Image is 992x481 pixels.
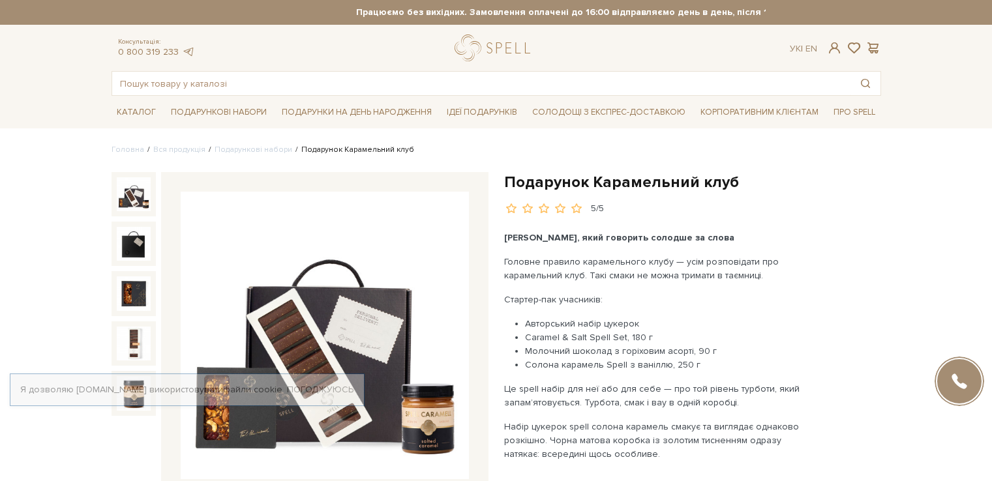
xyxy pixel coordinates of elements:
span: Каталог [112,102,161,123]
a: Подарункові набори [215,145,292,154]
b: [PERSON_NAME], який говорить солодше за слова [504,232,734,243]
li: Молочний шоколад з горіховим асорті, 90 г [525,344,810,358]
img: Подарунок Карамельний клуб [117,227,151,261]
p: Це spell набір для неї або для себе — про той рівень турботи, який запам’ятовується. Турбота, сма... [504,382,810,409]
a: файли cookie [223,384,282,395]
img: Подарунок Карамельний клуб [181,192,469,480]
span: Ідеї подарунків [442,102,522,123]
div: 5/5 [591,203,604,215]
li: Солона карамель Spell з ваніллю, 250 г [525,358,810,372]
li: Авторський набір цукерок [525,317,810,330]
img: Подарунок Карамельний клуб [117,276,151,310]
input: Пошук товару у каталозі [112,72,850,95]
p: Головне правило карамельного клубу — усім розповідати про карамельний клуб. Такі смаки не можна т... [504,255,810,282]
a: Головна [112,145,144,154]
li: Подарунок Карамельний клуб [292,144,414,156]
a: Погоджуюсь [287,384,353,396]
div: Я дозволяю [DOMAIN_NAME] використовувати [10,384,364,396]
div: Ук [790,43,817,55]
a: En [805,43,817,54]
span: Про Spell [828,102,880,123]
span: | [801,43,803,54]
span: Подарункові набори [166,102,272,123]
h1: Подарунок Карамельний клуб [504,172,881,192]
img: Подарунок Карамельний клуб [117,177,151,211]
button: Пошук товару у каталозі [850,72,880,95]
a: logo [455,35,536,61]
a: 0 800 319 233 [118,46,179,57]
a: Вся продукція [153,145,205,154]
a: Солодощі з експрес-доставкою [527,101,691,123]
span: Консультація: [118,38,195,46]
img: Подарунок Карамельний клуб [117,327,151,360]
p: Набір цукерок spell солона карамель смакує та виглядає однаково розкішно. Чорна матова коробка із... [504,420,810,461]
a: telegram [182,46,195,57]
a: Корпоративним клієнтам [695,101,824,123]
span: Подарунки на День народження [277,102,437,123]
p: Стартер-пак учасників: [504,293,810,306]
li: Caramel & Salt Spell Set, 180 г [525,330,810,344]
